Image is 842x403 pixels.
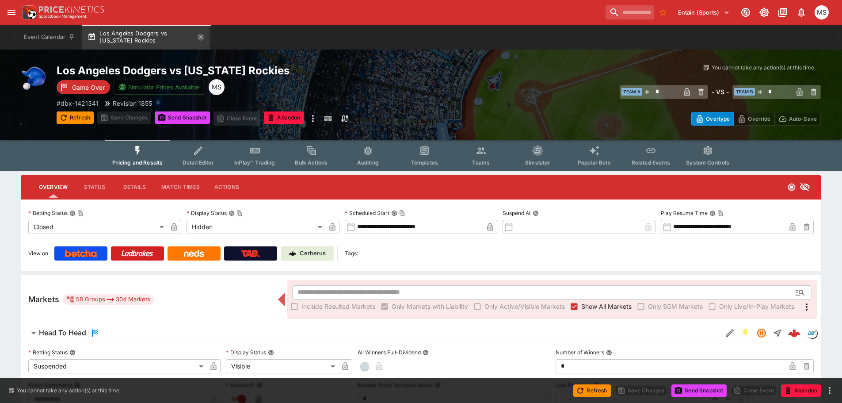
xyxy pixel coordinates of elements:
p: Cerberus [300,249,326,258]
img: logo-cerberus--red.svg [788,327,800,339]
button: more [308,111,318,126]
div: Closed [28,220,167,234]
button: Documentation [775,4,791,20]
span: System Controls [686,159,729,166]
p: Display Status [187,209,227,217]
button: Send Snapshot [671,384,727,397]
span: Popular Bets [578,159,611,166]
span: Detail Editor [183,159,214,166]
h6: Head To Head [39,328,86,338]
span: Teams [472,159,490,166]
button: Overview [32,177,75,198]
button: Match Times [154,177,207,198]
p: Override [748,114,770,123]
span: Only SGM Markets [648,302,703,311]
span: Mark an event as closed and abandoned. [781,385,821,394]
button: Copy To Clipboard [77,210,84,216]
img: Sportsbook Management [39,15,87,19]
a: Cerberus [281,246,334,261]
button: Override [733,112,774,126]
h6: - VS - [712,87,729,96]
button: Toggle light/dark mode [756,4,772,20]
input: search [606,5,654,19]
button: Overtype [691,112,734,126]
span: Only Markets with Liability [392,302,468,311]
a: bc12d640-1573-498e-865e-78559572a039 [785,324,803,342]
button: Simulator Prices Available [114,80,205,95]
svg: Suspended [756,328,767,338]
div: Matthew Scott [209,79,225,95]
div: Matthew Scott [815,5,829,19]
span: Related Events [632,159,670,166]
button: Scheduled StartCopy To Clipboard [391,210,397,216]
button: Straight [770,325,785,341]
button: Send Snapshot [155,111,210,124]
span: Mark an event as closed and abandoned. [264,113,304,122]
span: Pricing and Results [112,159,163,166]
p: Betting Status [28,209,68,217]
span: Team A [621,88,642,96]
button: Copy To Clipboard [399,210,405,216]
button: Abandon [781,384,821,397]
button: Abandon [264,111,304,124]
span: Team B [734,88,755,96]
button: Matthew Scott [812,3,831,22]
div: 58 Groups 304 Markets [66,294,150,305]
p: Display Status [226,349,266,356]
span: Templates [411,159,438,166]
button: Copy To Clipboard [236,210,243,216]
button: more [824,385,835,396]
div: Start From [691,112,821,126]
button: Refresh [573,384,610,397]
button: Select Tenant [673,5,735,19]
div: Hidden [187,220,325,234]
button: Event Calendar [19,25,80,50]
p: Suspend At [503,209,531,217]
button: Betting Status [69,349,76,356]
span: Bulk Actions [295,159,328,166]
div: bc12d640-1573-498e-865e-78559572a039 [788,327,800,339]
svg: More [801,302,812,312]
button: Status [75,177,114,198]
button: Suspended [754,325,770,341]
svg: Closed [787,183,796,192]
span: Only Live/In-Play Markets [719,302,794,311]
p: All Winners Full-Dividend [358,349,421,356]
p: Game Over [72,83,105,92]
button: Betting StatusCopy To Clipboard [69,210,76,216]
h5: Markets [28,294,59,304]
button: Number of Winners [606,349,612,356]
img: PriceKinetics [39,6,104,13]
p: You cannot take any action(s) at this time. [712,64,815,72]
p: Overtype [706,114,730,123]
button: Display Status [268,349,274,356]
p: Revision 1855 [113,99,152,108]
p: Auto-Save [789,114,817,123]
img: Cerberus [289,250,296,257]
button: Notifications [793,4,809,20]
p: Scheduled Start [345,209,389,217]
button: Los Angeles Dodgers vs [US_STATE] Rockies [82,25,210,50]
h2: Copy To Clipboard [57,64,439,77]
span: Include Resulted Markets [301,302,375,311]
button: Details [114,177,154,198]
div: Event type filters [105,140,736,171]
button: Head To Head [21,324,722,342]
img: Betcha [65,250,97,257]
label: View on : [28,246,51,261]
label: Tags: [345,246,358,261]
button: Play Resume TimeCopy To Clipboard [709,210,716,216]
p: Betting Status [28,349,68,356]
button: Display StatusCopy To Clipboard [229,210,235,216]
button: Actions [207,177,247,198]
span: Show All Markets [581,302,632,311]
button: Connected to PK [738,4,754,20]
p: Number of Winners [556,349,604,356]
span: Only Active/Visible Markets [484,302,565,311]
span: Simulator [525,159,550,166]
button: Auto-Save [774,112,821,126]
img: Neds [184,250,204,257]
button: All Winners Full-Dividend [423,349,429,356]
div: donbestxml [807,328,817,338]
button: Refresh [57,111,94,124]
